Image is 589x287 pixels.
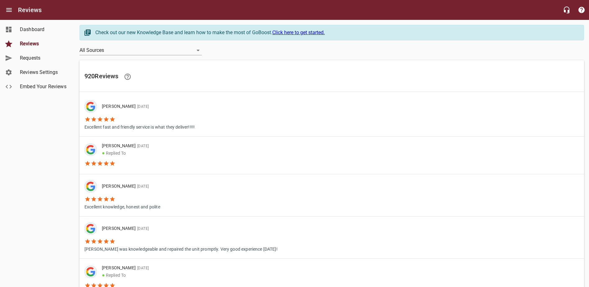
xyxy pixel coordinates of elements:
[20,54,67,62] span: Requests
[84,202,160,210] p: Excellent knowledge, honest and polite
[20,69,67,76] span: Reviews Settings
[120,69,135,84] a: Learn facts about why reviews are important
[84,69,579,84] h6: 920 Review s
[84,180,97,193] div: Google
[20,83,67,90] span: Embed Your Reviews
[102,149,149,157] p: Replied To
[84,266,97,278] img: google-dark.png
[84,143,97,156] img: google-dark.png
[84,100,97,113] div: Google
[79,45,202,55] div: All Sources
[102,272,105,278] span: ●
[574,2,589,17] button: Support Portal
[18,5,42,15] h6: Reviews
[84,143,97,156] div: Google
[84,222,97,235] img: google-dark.png
[136,184,149,189] span: [DATE]
[559,2,574,17] button: Live Chat
[79,137,584,174] a: [PERSON_NAME][DATE]●Replied To
[102,183,155,190] p: [PERSON_NAME]
[84,266,97,278] div: Google
[84,122,195,130] p: Excellent fast and friendly service is what they deliver!!!!!
[79,216,584,258] a: [PERSON_NAME][DATE][PERSON_NAME] was knowledgeable and repaired the unit promptly. Very good expe...
[84,180,97,193] img: google-dark.png
[136,144,149,148] span: [DATE]
[84,100,97,113] img: google-dark.png
[272,30,325,35] a: Click here to get started.
[136,226,149,231] span: [DATE]
[102,143,149,149] p: [PERSON_NAME]
[102,271,149,279] p: Replied To
[95,29,578,36] div: Check out our new Knowledge Base and learn how to make the most of GoBoost.
[84,244,278,253] p: [PERSON_NAME] was knowledgeable and repaired the unit promptly. Very good experience [DATE]!
[102,265,149,271] p: [PERSON_NAME]
[102,103,190,110] p: [PERSON_NAME]
[2,2,16,17] button: Open drawer
[102,225,273,232] p: [PERSON_NAME]
[79,94,584,136] a: [PERSON_NAME][DATE]Excellent fast and friendly service is what they deliver!!!!!
[84,222,97,235] div: Google
[20,26,67,33] span: Dashboard
[136,266,149,270] span: [DATE]
[20,40,67,48] span: Reviews
[79,174,584,216] a: [PERSON_NAME][DATE]Excellent knowledge, honest and polite
[102,150,105,156] span: ●
[136,104,149,109] span: [DATE]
